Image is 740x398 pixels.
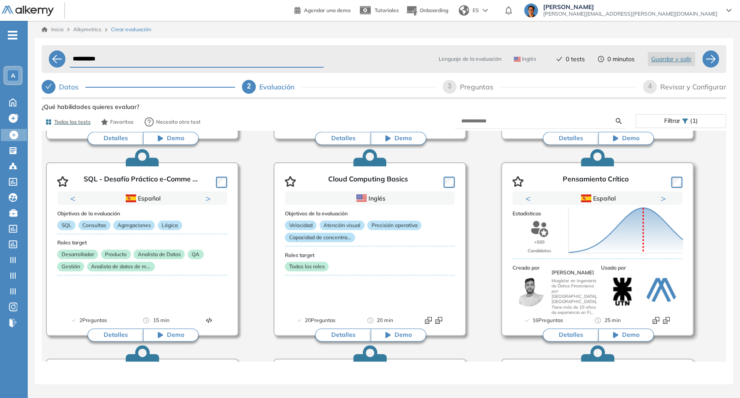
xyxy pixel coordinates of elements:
[57,250,98,259] p: Desarrollador
[377,316,393,325] span: 20 min
[435,317,442,324] img: Format test logo
[606,275,638,307] img: company-logo
[57,240,227,246] h3: Roles target
[101,250,131,259] p: Producto
[371,132,426,145] button: Demo
[460,80,500,94] div: Preguntas
[113,220,155,230] p: Agregaciones
[158,220,182,230] p: Lógica
[525,194,534,203] button: Previous
[447,82,451,90] span: 3
[582,205,592,207] button: 1
[425,317,432,324] img: Format test logo
[285,262,329,271] p: Todos los roles
[151,205,158,207] button: 3
[87,262,155,271] p: Analista de datos de m...
[143,329,199,342] button: Demo
[328,175,408,188] p: Cloud Computing Basics
[459,5,469,16] img: world
[54,118,91,126] span: Todos los tests
[406,1,448,20] button: Onboarding
[140,113,205,131] button: Necesito otro test
[285,220,316,230] p: Velocidad
[2,6,54,16] img: Logo
[79,316,107,325] span: 2 Preguntas
[367,220,421,230] p: Precisión operativa
[73,26,101,33] span: Alkymetrics
[660,80,726,94] div: Revisar y Configurar
[648,52,695,66] button: Guardar y salir
[98,115,137,129] button: Favoritos
[622,134,639,143] span: Demo
[259,80,301,94] div: Evaluación
[285,252,455,258] h3: Roles target
[443,80,636,94] div: 3Preguntas
[285,211,455,217] h3: Objetivos de la evaluación
[604,316,621,325] span: 25 min
[566,55,585,64] span: 0 tests
[512,275,544,307] img: author-avatar
[651,54,691,64] span: Guardar y salir
[126,194,136,202] img: ESP
[394,134,412,143] span: Demo
[111,26,151,33] span: Crear evaluación
[482,9,488,12] img: arrow
[652,317,659,324] img: Format test logo
[140,205,147,207] button: 2
[394,331,412,339] span: Demo
[375,7,399,13] span: Tutoriales
[543,132,598,145] button: Detalles
[57,220,75,230] p: SQL
[88,329,143,342] button: Detalles
[110,118,134,126] span: Favoritos
[551,270,597,275] h3: [PERSON_NAME]
[127,205,137,207] button: 1
[78,220,111,230] p: Consultas
[45,83,52,90] span: check
[11,72,15,79] span: A
[643,80,726,94] div: 4Revisar y Configurar
[316,194,424,203] div: Inglés
[664,115,680,127] span: Filtrar
[690,115,698,127] span: (1)
[59,80,85,94] div: Datos
[598,329,654,342] button: Demo
[188,250,204,259] p: QA
[528,247,551,255] p: Candidatos
[645,275,677,307] img: company-logo
[304,7,351,13] span: Agendar una demo
[543,10,717,17] span: [PERSON_NAME][EMAIL_ADDRESS][PERSON_NAME][DOMAIN_NAME]
[57,262,84,271] p: Gestión
[563,175,629,188] p: Pensamiento Crítico
[606,205,613,207] button: 3
[205,317,212,324] img: Format test logo
[371,329,426,342] button: Demo
[514,57,521,62] img: USA
[556,56,562,62] span: check
[57,211,227,217] h3: Objetivos de la evaluación
[42,115,94,129] button: Todos los tests
[473,7,479,14] span: ES
[134,250,185,259] p: Analista de Datos
[598,56,604,62] span: clock-circle
[167,331,184,339] span: Demo
[42,80,235,94] div: Datos
[205,194,214,203] button: Next
[42,102,139,112] span: ¿Qué habilidades quieres evaluar?
[315,132,371,145] button: Detalles
[88,194,196,203] div: Español
[596,205,603,207] button: 2
[42,26,64,33] a: Inicio
[543,3,717,10] span: [PERSON_NAME]
[512,211,682,217] h3: Estadísticas
[607,55,635,64] span: 0 minutos
[305,316,336,325] span: 20 Preguntas
[285,233,355,242] p: Capacidad de concentra...
[315,329,371,342] button: Detalles
[663,317,670,324] img: Format test logo
[512,265,597,271] h3: Creado por
[156,118,201,126] span: Necesito otro test
[70,194,79,203] button: Previous
[648,82,652,90] span: 4
[294,4,351,15] a: Agendar una demo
